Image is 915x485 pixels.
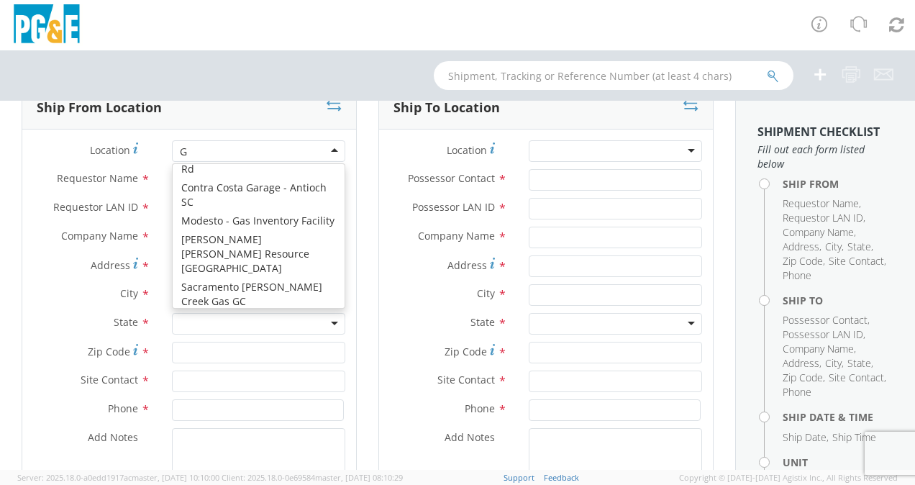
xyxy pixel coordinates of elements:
[783,196,859,210] span: Requestor Name
[783,356,821,371] li: ,
[783,313,870,327] li: ,
[783,412,893,422] h4: Ship Date & Time
[829,254,884,268] span: Site Contact
[783,457,893,468] h4: Unit
[465,402,495,415] span: Phone
[445,430,495,444] span: Add Notes
[829,371,884,384] span: Site Contact
[61,229,138,242] span: Company Name
[679,472,898,484] span: Copyright © [DATE]-[DATE] Agistix Inc., All Rights Reserved
[544,472,579,483] a: Feedback
[783,430,829,445] li: ,
[408,171,495,185] span: Possessor Contact
[114,315,138,329] span: State
[88,345,130,358] span: Zip Code
[412,200,495,214] span: Possessor LAN ID
[783,385,811,399] span: Phone
[829,371,886,385] li: ,
[847,356,873,371] li: ,
[173,212,345,230] div: Modesto - Gas Inventory Facility
[757,142,893,171] span: Fill out each form listed below
[783,327,863,341] span: Possessor LAN ID
[825,240,844,254] li: ,
[825,356,842,370] span: City
[393,101,500,115] h3: Ship To Location
[173,278,345,311] div: Sacramento [PERSON_NAME] Creek Gas GC
[90,143,130,157] span: Location
[173,230,345,278] div: [PERSON_NAME] [PERSON_NAME] Resource [GEOGRAPHIC_DATA]
[832,430,876,444] span: Ship Time
[783,254,825,268] li: ,
[91,258,130,272] span: Address
[57,171,138,185] span: Requestor Name
[11,4,83,47] img: pge-logo-06675f144f4cfa6a6814.png
[81,373,138,386] span: Site Contact
[315,472,403,483] span: master, [DATE] 08:10:29
[37,101,162,115] h3: Ship From Location
[783,371,825,385] li: ,
[783,225,854,239] span: Company Name
[847,356,871,370] span: State
[783,327,865,342] li: ,
[783,225,856,240] li: ,
[447,143,487,157] span: Location
[783,313,868,327] span: Possessor Contact
[783,342,856,356] li: ,
[108,402,138,415] span: Phone
[783,342,854,355] span: Company Name
[783,178,893,189] h4: Ship From
[17,472,219,483] span: Server: 2025.18.0-a0edd1917ac
[783,371,823,384] span: Zip Code
[173,178,345,212] div: Contra Costa Garage - Antioch SC
[447,258,487,272] span: Address
[757,124,880,140] strong: Shipment Checklist
[829,254,886,268] li: ,
[825,240,842,253] span: City
[470,315,495,329] span: State
[53,200,138,214] span: Requestor LAN ID
[783,211,863,225] span: Requestor LAN ID
[783,356,819,370] span: Address
[847,240,871,253] span: State
[783,295,893,306] h4: Ship To
[825,356,844,371] li: ,
[783,196,861,211] li: ,
[783,268,811,282] span: Phone
[783,211,865,225] li: ,
[504,472,534,483] a: Support
[477,286,495,300] span: City
[445,345,487,358] span: Zip Code
[222,472,403,483] span: Client: 2025.18.0-0e69584
[88,430,138,444] span: Add Notes
[783,240,819,253] span: Address
[783,430,827,444] span: Ship Date
[783,254,823,268] span: Zip Code
[437,373,495,386] span: Site Contact
[120,286,138,300] span: City
[418,229,495,242] span: Company Name
[847,240,873,254] li: ,
[434,61,793,90] input: Shipment, Tracking or Reference Number (at least 4 chars)
[132,472,219,483] span: master, [DATE] 10:10:00
[783,240,821,254] li: ,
